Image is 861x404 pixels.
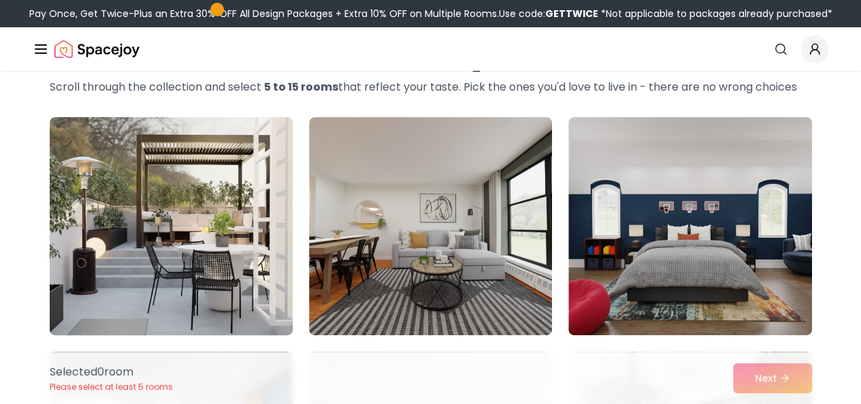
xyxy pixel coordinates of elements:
img: Room room-1 [44,112,299,341]
b: GETTWICE [545,7,598,20]
img: Room room-3 [568,117,811,335]
span: Use code: [499,7,598,20]
a: Spacejoy [54,35,140,63]
span: *Not applicable to packages already purchased* [598,7,832,20]
nav: Global [33,27,828,71]
img: Spacejoy Logo [54,35,140,63]
p: Please select at least 5 rooms [50,382,173,392]
div: Pay Once, Get Twice-Plus an Extra 30% OFF All Design Packages + Extra 10% OFF on Multiple Rooms. [29,7,832,20]
p: Scroll through the collection and select that reflect your taste. Pick the ones you'd love to liv... [50,79,812,95]
strong: 5 to 15 rooms [264,79,338,95]
img: Room room-2 [309,117,552,335]
p: Selected 0 room [50,364,173,380]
